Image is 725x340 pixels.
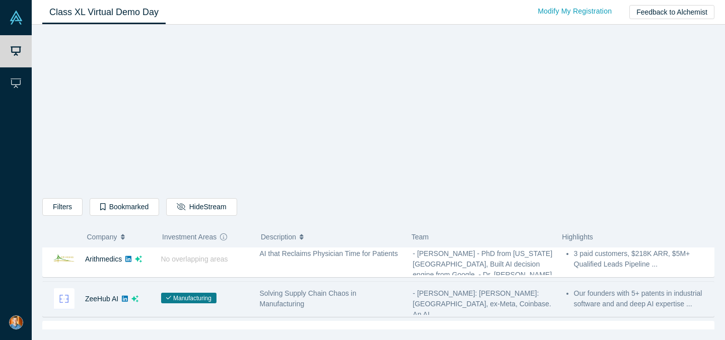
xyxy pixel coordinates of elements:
[527,3,622,20] a: Modify My Registration
[413,249,552,289] span: - [PERSON_NAME] - PhD from [US_STATE][GEOGRAPHIC_DATA], Built AI decision engine from Google, - D...
[53,288,75,309] img: ZeeHub AI's Logo
[161,293,217,303] span: Manufacturing
[574,328,709,338] li: Very experienced team
[53,248,75,270] img: Arithmedics's Logo
[261,226,401,247] button: Description
[260,329,333,337] span: Your AI Data Strategist.
[9,11,23,25] img: Alchemist Vault Logo
[85,255,122,263] a: Arithmedics
[260,289,356,308] span: Solving Supply Chain Chaos in Manufacturing
[629,5,714,19] button: Feedback to Alchemist
[9,315,23,329] img: Henri Deshays's Account
[42,198,83,216] button: Filters
[85,295,118,303] a: ZeeHub AI
[87,226,152,247] button: Company
[161,255,228,263] span: No overlapping areas
[131,295,138,302] svg: dsa ai sparkles
[87,226,117,247] span: Company
[42,1,166,24] a: Class XL Virtual Demo Day
[166,198,237,216] button: HideStream
[562,233,593,241] span: Highlights
[260,249,398,258] span: AI that Reclaims Physician Time for Patients
[135,256,142,263] svg: dsa ai sparkles
[162,226,216,247] span: Investment Areas
[90,198,159,216] button: Bookmarked
[574,288,709,309] li: Our founders with 5+ patents in industrial software and and deep AI expertise ...
[411,233,428,241] span: Team
[574,248,709,270] li: 3 paid customers, $218K ARR, $5M+ Qualified Leads Pipeline ...
[261,226,296,247] span: Description
[238,33,519,191] iframe: Alchemist Class XL Demo Day: Vault
[413,289,551,318] span: - [PERSON_NAME]: [PERSON_NAME]: [GEOGRAPHIC_DATA], ex-Meta, Coinbase. An AI ...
